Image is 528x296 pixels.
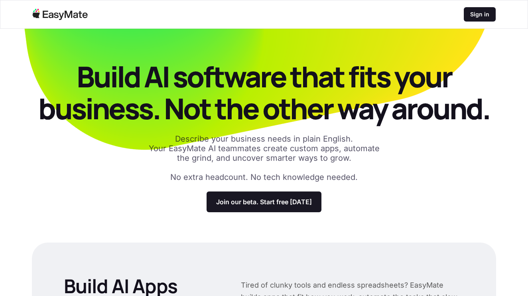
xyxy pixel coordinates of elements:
p: Build AI software that fits your business. Not the other way around. [32,61,496,124]
p: No extra headcount. No tech knowledge needed. [170,172,358,182]
a: Join our beta. Start free [DATE] [207,191,321,212]
a: Sign in [464,7,496,22]
p: Sign in [470,10,489,18]
p: Join our beta. Start free [DATE] [216,198,312,206]
p: Describe your business needs in plain English. Your EasyMate AI teammates create custom apps, aut... [144,134,384,163]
